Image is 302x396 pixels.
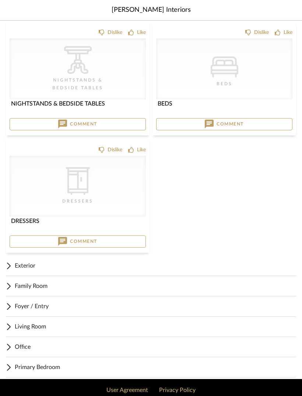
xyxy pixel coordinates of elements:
span: [PERSON_NAME] Interiors [112,5,191,15]
div: Guest Bedroom 1 [6,18,296,256]
span: Comment [217,121,244,127]
button: Comment [10,235,146,248]
div: Nightstands‎‎‏‏‎ & Bedside Tables [41,76,115,91]
span: Dressers [11,218,39,224]
div: Dislike [108,146,122,154]
span: Office [15,342,296,351]
div: Dressers [41,197,115,205]
span: Comment [70,238,97,244]
span: Family Room [15,282,296,290]
span: Primary Bedroom [15,363,296,372]
div: Beds [187,80,261,87]
div: Dislike [108,29,122,36]
button: Comment [156,118,292,131]
span: Exterior [15,261,296,270]
button: Comment [10,118,146,131]
a: Privacy Policy [159,387,196,393]
span: Nightstands‎‎‏‏‎ & Bedside Tables [11,101,105,107]
div: Like [137,29,146,36]
div: Like [137,146,146,154]
span: Foyer / Entry [15,302,296,311]
span: Living Room [15,322,296,331]
div: Dislike [254,29,269,36]
a: User Agreement [106,387,148,393]
span: Comment [70,121,97,127]
span: Beds [158,101,172,107]
div: Like [284,29,292,36]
